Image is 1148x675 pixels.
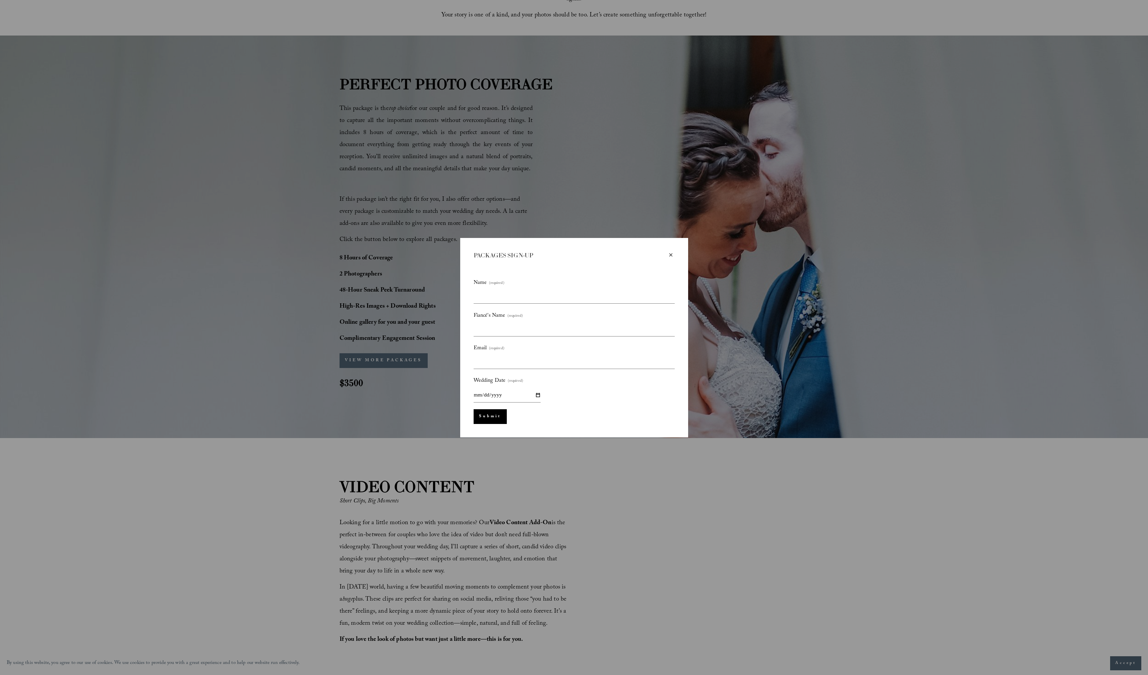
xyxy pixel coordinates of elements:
[489,345,504,353] span: (required)
[507,313,523,320] span: (required)
[508,378,523,385] span: (required)
[474,376,506,386] span: Wedding Date
[489,280,504,287] span: (required)
[474,409,507,424] button: Submit
[667,251,675,259] div: Close
[474,278,487,288] span: Name
[474,311,505,321] span: Fiancé's Name
[474,343,487,354] span: Email
[474,251,667,260] div: PACKAGES SIGN-UP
